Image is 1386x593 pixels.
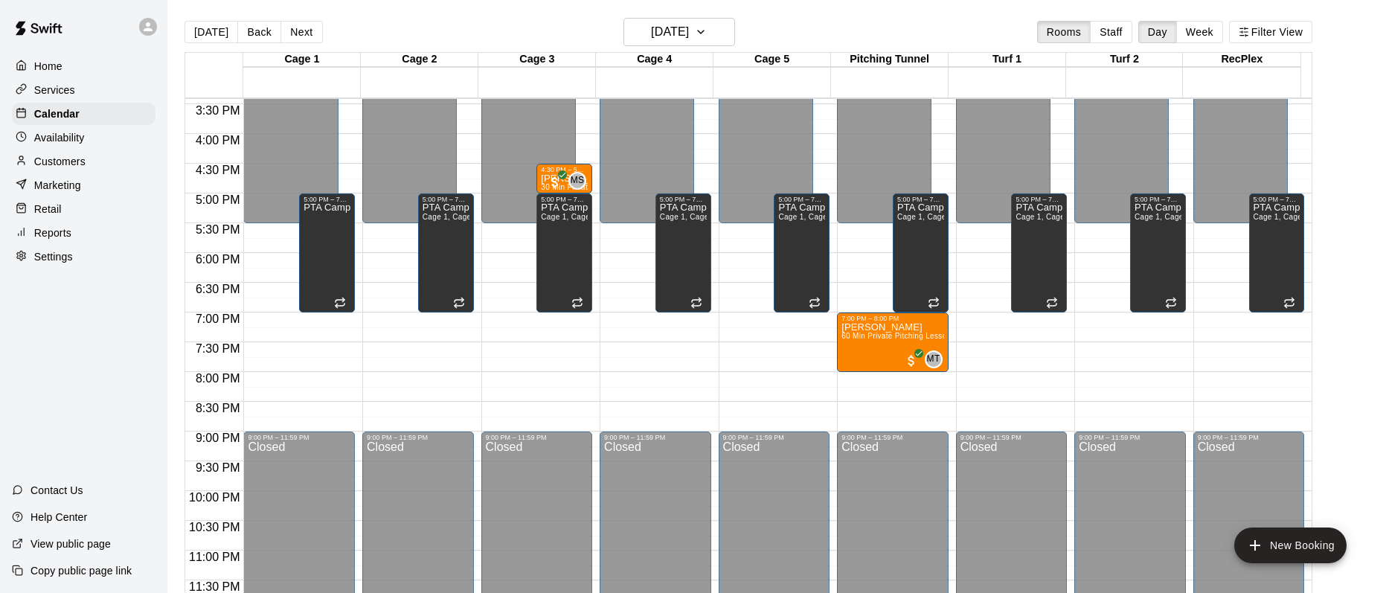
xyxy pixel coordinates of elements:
div: 9:00 PM – 11:59 PM [248,434,350,441]
span: Recurring event [809,297,821,309]
a: Marketing [12,174,155,196]
span: Recurring event [453,297,465,309]
button: [DATE] [185,21,238,43]
button: Next [280,21,322,43]
a: Customers [12,150,155,173]
div: Calendar [12,103,155,125]
span: 8:00 PM [192,372,244,385]
div: 5:00 PM – 7:00 PM [423,196,469,203]
span: 9:00 PM [192,432,244,444]
a: Retail [12,198,155,220]
a: Services [12,79,155,101]
span: 30 Min Private Hitting Lesson [541,183,645,191]
span: MS [571,173,585,188]
span: Recurring event [690,297,702,309]
p: Calendar [34,106,80,121]
button: Filter View [1229,21,1312,43]
button: add [1234,528,1347,563]
p: Reports [34,225,71,240]
p: Settings [34,249,73,264]
button: Week [1176,21,1223,43]
span: Recurring event [1283,297,1295,309]
div: Cage 1 [243,53,361,67]
span: Cage 1, Cage 2, Cage 3, Cage 4, Cage 5, Pitching Tunnel, RecPlex, Turf 1, Turf 2 [1016,213,1305,221]
div: 5:00 PM – 7:00 PM [1254,196,1300,203]
div: 7:00 PM – 8:00 PM: Wyatt Tadeo [837,312,949,372]
p: Copy public page link [31,563,132,578]
a: Reports [12,222,155,244]
div: 5:00 PM – 7:00 PM [1135,196,1181,203]
div: Turf 2 [1066,53,1184,67]
span: Recurring event [1165,297,1177,309]
div: 5:00 PM – 7:00 PM: PTA Camps [774,193,830,312]
div: 4:30 PM – 5:00 PM [541,166,588,173]
span: Cage 1, Cage 2, Cage 3, Cage 4, Cage 5, Pitching Tunnel, RecPlex, Turf 1, Turf 2 [541,213,830,221]
span: 6:30 PM [192,283,244,295]
div: 5:00 PM – 7:00 PM: PTA Camps [418,193,474,312]
div: 5:00 PM – 7:00 PM: PTA Camps [1011,193,1067,312]
span: 9:30 PM [192,461,244,474]
button: [DATE] [623,18,735,46]
div: 5:00 PM – 7:00 PM [897,196,944,203]
div: 5:00 PM – 7:00 PM [660,196,707,203]
div: 9:00 PM – 11:59 PM [1079,434,1181,441]
p: Customers [34,154,86,169]
span: Cage 1, Cage 2, Cage 3, Cage 4, Cage 5, Pitching Tunnel, RecPlex, Turf 1, Turf 2 [778,213,1068,221]
div: 9:00 PM – 11:59 PM [367,434,469,441]
a: Settings [12,246,155,268]
div: 5:00 PM – 7:00 PM: PTA Camps [536,193,592,312]
span: 5:30 PM [192,223,244,236]
span: 60 Min Private Pitching Lesson [841,332,951,340]
div: 5:00 PM – 7:00 PM [304,196,350,203]
div: 9:00 PM – 11:59 PM [486,434,588,441]
div: 9:00 PM – 11:59 PM [841,434,944,441]
span: 10:30 PM [185,521,243,533]
span: 5:00 PM [192,193,244,206]
span: 11:30 PM [185,580,243,593]
span: 7:30 PM [192,342,244,355]
p: Home [34,59,62,74]
span: MT [927,352,940,367]
div: Turf 1 [949,53,1066,67]
a: Home [12,55,155,77]
p: View public page [31,536,111,551]
div: 5:00 PM – 7:00 PM [778,196,825,203]
div: RecPlex [1183,53,1300,67]
div: Mike Thrun [925,350,943,368]
h6: [DATE] [651,22,689,42]
span: 3:30 PM [192,104,244,117]
div: 5:00 PM – 7:00 PM: PTA Camps [1130,193,1186,312]
div: 9:00 PM – 11:59 PM [604,434,707,441]
p: Help Center [31,510,87,525]
div: 5:00 PM – 7:00 PM [1016,196,1062,203]
span: Cage 1, Cage 2, Cage 3, Cage 4, Cage 5, Pitching Tunnel, RecPlex, Turf 1, Turf 2 [897,213,1187,221]
p: Services [34,83,75,97]
div: 9:00 PM – 11:59 PM [723,434,826,441]
p: Marketing [34,178,81,193]
span: All customers have paid [548,175,562,190]
div: 4:30 PM – 5:00 PM: 30 Min Private Hitting Lesson [536,164,592,193]
div: Cage 5 [713,53,831,67]
span: Recurring event [1046,297,1058,309]
span: Recurring event [928,297,940,309]
a: Availability [12,126,155,149]
span: Myles Smith [574,172,586,190]
div: 5:00 PM – 7:00 PM: PTA Camps [1249,193,1305,312]
span: All customers have paid [904,353,919,368]
div: 5:00 PM – 7:00 PM [541,196,588,203]
div: 5:00 PM – 7:00 PM: PTA Camps [299,193,355,312]
span: 7:00 PM [192,312,244,325]
span: 10:00 PM [185,491,243,504]
div: 9:00 PM – 11:59 PM [960,434,1063,441]
span: Recurring event [334,297,346,309]
span: 4:00 PM [192,134,244,147]
div: 7:00 PM – 8:00 PM [841,315,944,322]
span: 4:30 PM [192,164,244,176]
span: Cage 1, Cage 2, Cage 3, Cage 4, Cage 5, Pitching Tunnel, RecPlex, Turf 1, Turf 2 [660,213,949,221]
